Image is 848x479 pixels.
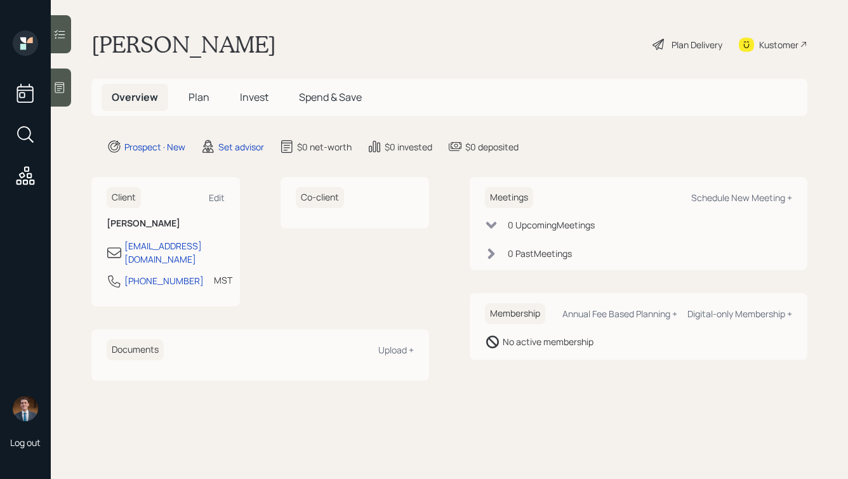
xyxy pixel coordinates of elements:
[385,140,432,154] div: $0 invested
[107,339,164,360] h6: Documents
[508,247,572,260] div: 0 Past Meeting s
[508,218,595,232] div: 0 Upcoming Meeting s
[91,30,276,58] h1: [PERSON_NAME]
[10,436,41,449] div: Log out
[297,140,352,154] div: $0 net-worth
[189,90,209,104] span: Plan
[209,192,225,204] div: Edit
[378,344,414,356] div: Upload +
[485,187,533,208] h6: Meetings
[107,187,141,208] h6: Client
[562,308,677,320] div: Annual Fee Based Planning +
[691,192,792,204] div: Schedule New Meeting +
[485,303,545,324] h6: Membership
[124,239,225,266] div: [EMAIL_ADDRESS][DOMAIN_NAME]
[503,335,593,348] div: No active membership
[296,187,344,208] h6: Co-client
[759,38,798,51] div: Kustomer
[112,90,158,104] span: Overview
[218,140,264,154] div: Set advisor
[124,140,185,154] div: Prospect · New
[299,90,362,104] span: Spend & Save
[107,218,225,229] h6: [PERSON_NAME]
[240,90,268,104] span: Invest
[687,308,792,320] div: Digital-only Membership +
[124,274,204,287] div: [PHONE_NUMBER]
[13,396,38,421] img: hunter_neumayer.jpg
[214,273,232,287] div: MST
[465,140,519,154] div: $0 deposited
[672,38,722,51] div: Plan Delivery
